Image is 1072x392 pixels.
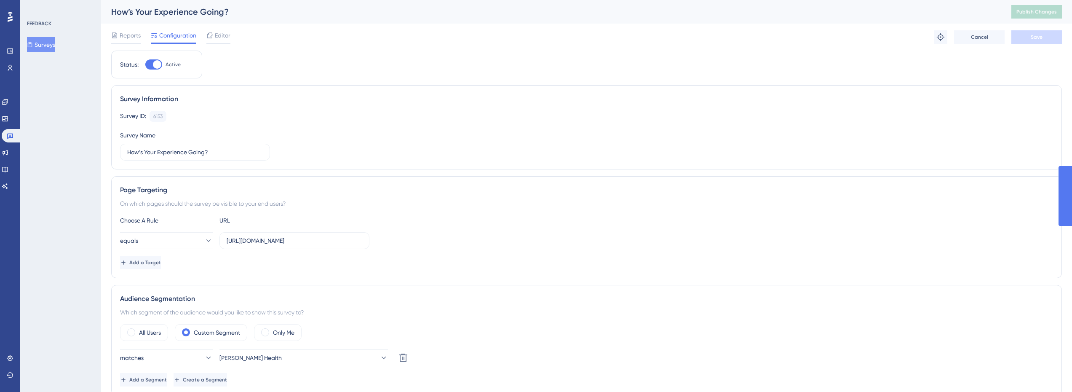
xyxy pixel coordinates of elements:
span: Reports [120,30,141,40]
div: Choose A Rule [120,215,213,226]
div: Page Targeting [120,185,1053,195]
span: Create a Segment [183,376,227,383]
span: Publish Changes [1016,8,1057,15]
button: Save [1011,30,1062,44]
div: URL [219,215,312,226]
div: Status: [120,59,139,70]
span: Add a Target [129,259,161,266]
div: On which pages should the survey be visible to your end users? [120,199,1053,209]
label: Only Me [273,328,294,338]
button: Add a Segment [120,373,167,387]
div: 6153 [153,113,163,120]
input: Type your Survey name [127,148,263,157]
input: yourwebsite.com/path [227,236,362,245]
button: matches [120,349,213,366]
button: Surveys [27,37,55,52]
div: Survey Name [120,130,155,140]
div: Survey ID: [120,111,146,122]
span: matches [120,353,144,363]
div: Audience Segmentation [120,294,1053,304]
span: Save [1031,34,1043,40]
button: Publish Changes [1011,5,1062,19]
span: Active [166,61,181,68]
button: Create a Segment [174,373,227,387]
span: [PERSON_NAME] Health [219,353,282,363]
span: Editor [215,30,230,40]
span: Configuration [159,30,196,40]
span: equals [120,236,138,246]
div: Survey Information [120,94,1053,104]
span: Cancel [971,34,988,40]
iframe: UserGuiding AI Assistant Launcher [1037,359,1062,384]
button: Cancel [954,30,1005,44]
button: [PERSON_NAME] Health [219,349,388,366]
div: How’s Your Experience Going? [111,6,990,18]
label: Custom Segment [194,328,240,338]
div: Which segment of the audience would you like to show this survey to? [120,307,1053,317]
button: Add a Target [120,256,161,269]
div: FEEDBACK [27,20,51,27]
label: All Users [139,328,161,338]
span: Add a Segment [129,376,167,383]
button: equals [120,232,213,249]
